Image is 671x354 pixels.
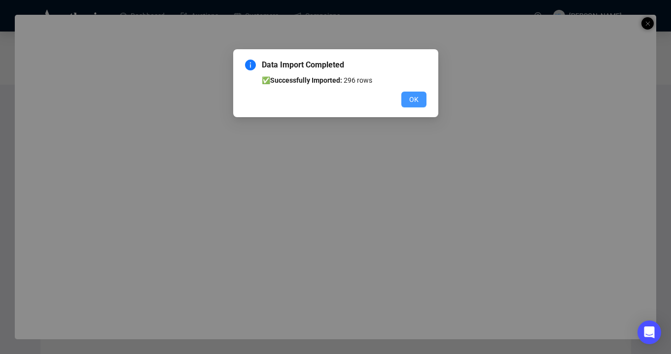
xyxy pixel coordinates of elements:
button: OK [401,92,426,107]
span: info-circle [245,60,256,70]
span: Data Import Completed [262,59,426,71]
div: Open Intercom Messenger [637,321,661,344]
span: OK [409,94,419,105]
b: Successfully Imported: [270,76,342,84]
li: ✅ 296 rows [262,75,426,86]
